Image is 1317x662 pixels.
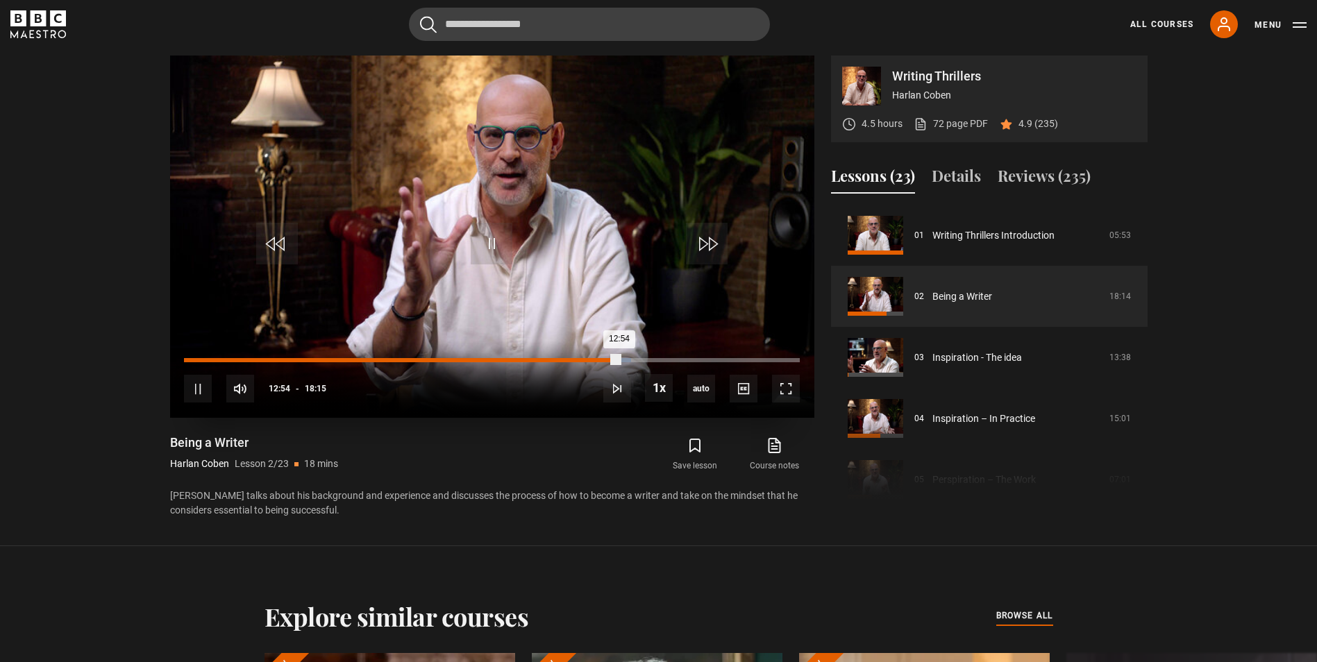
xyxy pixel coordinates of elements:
button: Mute [226,375,254,402]
input: Search [409,8,770,41]
p: Harlan Coben [170,457,229,471]
svg: BBC Maestro [10,10,66,38]
button: Toggle navigation [1255,18,1307,32]
span: 18:15 [305,376,326,401]
span: 12:54 [269,376,290,401]
video-js: Video Player [170,56,814,418]
button: Reviews (235) [998,164,1091,194]
a: Being a Writer [932,289,992,304]
button: Fullscreen [772,375,800,402]
span: auto [687,375,715,402]
p: 4.9 (235) [1018,117,1058,131]
p: 18 mins [304,457,338,471]
button: Details [932,164,981,194]
a: browse all [996,609,1053,624]
a: Inspiration – In Practice [932,411,1035,426]
button: Playback Rate [645,374,673,402]
h2: Explore similar courses [265,602,529,631]
div: Progress Bar [184,358,799,362]
span: browse all [996,609,1053,622]
button: Captions [730,375,757,402]
button: Next Lesson [603,375,631,402]
p: Harlan Coben [892,88,1136,103]
button: Save lesson [655,434,735,475]
a: Course notes [735,434,814,475]
a: 72 page PDF [914,117,988,131]
p: 4.5 hours [862,117,903,131]
a: Inspiration - The idea [932,350,1022,365]
button: Pause [184,375,212,402]
div: Current quality: 360p [687,375,715,402]
h1: Being a Writer [170,434,338,451]
span: - [296,384,299,393]
a: All Courses [1130,18,1193,31]
button: Lessons (23) [831,164,915,194]
p: [PERSON_NAME] talks about his background and experience and discusses the process of how to becom... [170,489,814,518]
p: Writing Thrillers [892,70,1136,83]
a: Writing Thrillers Introduction [932,228,1055,243]
button: Submit the search query [420,16,437,33]
p: Lesson 2/23 [235,457,289,471]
